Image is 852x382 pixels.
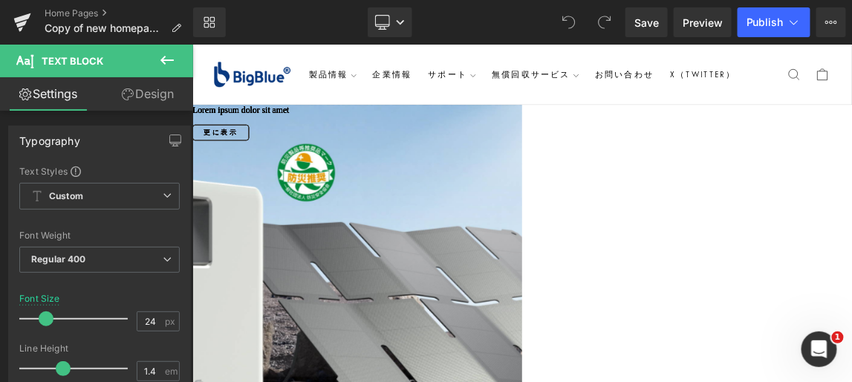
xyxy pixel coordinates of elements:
[45,7,193,19] a: Home Pages
[738,7,810,37] button: Publish
[397,27,538,54] summary: 無償回収サービス
[538,27,640,54] a: お問い合わせ
[134,15,765,67] div: Primary
[554,7,584,37] button: Undo
[31,253,86,265] b: Regular 400
[801,331,837,367] iframe: Intercom live chat
[816,7,846,37] button: More
[45,22,165,34] span: Copy of new homepage-5.30
[19,126,80,147] div: Typography
[832,331,844,343] span: 1
[19,165,180,177] div: Text Styles
[16,114,62,126] span: 更に表示
[235,27,310,54] a: 企業情報
[310,27,397,54] summary: サポート
[148,27,235,54] summary: 製品情報
[19,343,180,354] div: Line Height
[590,7,620,37] button: Redo
[100,77,196,111] a: Design
[19,294,60,304] div: Font Size
[49,190,83,203] b: Custom
[165,366,178,376] span: em
[165,317,178,326] span: px
[193,7,226,37] a: New Library
[747,16,784,28] span: Publish
[683,15,723,30] span: Preview
[640,27,752,54] a: X（Twitter）
[19,230,180,241] div: Font Weight
[634,15,659,30] span: Save
[42,55,103,67] span: Text Block
[674,7,732,37] a: Preview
